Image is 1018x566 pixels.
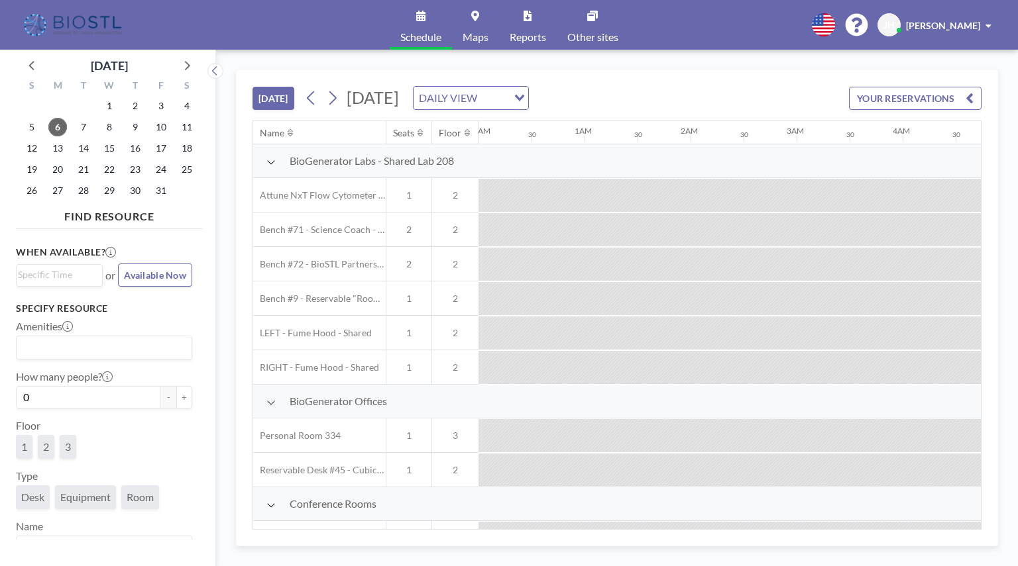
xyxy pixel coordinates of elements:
[432,430,479,442] span: 3
[16,205,203,223] h4: FIND RESOURCE
[148,78,174,95] div: F
[253,327,372,339] span: LEFT - Fume Hood - Shared
[528,130,536,139] div: 30
[253,361,379,373] span: RIGHT - Fume Hood - Shared
[893,126,910,136] div: 4AM
[124,269,186,281] span: Available Now
[126,139,144,158] span: Thursday, October 16, 2025
[432,258,479,270] span: 2
[74,118,93,136] span: Tuesday, October 7, 2025
[100,181,119,200] span: Wednesday, October 29, 2025
[846,130,854,139] div: 30
[386,361,431,373] span: 1
[43,440,49,453] span: 2
[634,130,642,139] div: 30
[386,327,431,339] span: 1
[16,419,40,432] label: Floor
[16,469,38,483] label: Type
[21,491,44,503] span: Desk
[48,118,67,136] span: Monday, October 6, 2025
[253,430,341,442] span: Personal Room 334
[463,32,488,42] span: Maps
[414,87,528,109] div: Search for option
[152,181,170,200] span: Friday, October 31, 2025
[18,339,184,356] input: Search for option
[740,130,748,139] div: 30
[60,491,111,503] span: Equipment
[178,118,196,136] span: Saturday, October 11, 2025
[71,78,97,95] div: T
[100,160,119,179] span: Wednesday, October 22, 2025
[100,118,119,136] span: Wednesday, October 8, 2025
[23,160,41,179] span: Sunday, October 19, 2025
[386,189,431,201] span: 1
[386,258,431,270] span: 2
[253,189,386,201] span: Attune NxT Flow Cytometer - Bench #25
[347,87,399,107] span: [DATE]
[386,464,431,476] span: 1
[122,78,148,95] div: T
[100,139,119,158] span: Wednesday, October 15, 2025
[432,464,479,476] span: 2
[432,327,479,339] span: 2
[253,293,386,305] span: Bench #9 - Reservable "RoomZilla" Bench
[152,97,170,115] span: Friday, October 3, 2025
[253,258,386,270] span: Bench #72 - BioSTL Partnerships & Apprenticeships Bench
[74,160,93,179] span: Tuesday, October 21, 2025
[386,293,431,305] span: 1
[16,320,73,333] label: Amenities
[23,181,41,200] span: Sunday, October 26, 2025
[952,130,960,139] div: 30
[432,189,479,201] span: 2
[21,12,127,38] img: organization-logo
[65,440,71,453] span: 3
[481,89,506,107] input: Search for option
[16,303,192,314] h3: Specify resource
[290,497,376,510] span: Conference Rooms
[883,19,895,31] span: JH
[174,78,199,95] div: S
[849,87,982,110] button: YOUR RESERVATIONS
[787,126,804,136] div: 3AM
[17,336,192,359] div: Search for option
[178,139,196,158] span: Saturday, October 18, 2025
[393,127,414,139] div: Seats
[400,32,441,42] span: Schedule
[19,78,45,95] div: S
[253,224,386,236] span: Bench #71 - Science Coach - BioSTL Bench
[17,536,192,559] div: Search for option
[160,386,176,408] button: -
[386,430,431,442] span: 1
[74,181,93,200] span: Tuesday, October 28, 2025
[74,139,93,158] span: Tuesday, October 14, 2025
[45,78,71,95] div: M
[432,361,479,373] span: 2
[17,265,102,285] div: Search for option
[178,97,196,115] span: Saturday, October 4, 2025
[510,32,546,42] span: Reports
[126,118,144,136] span: Thursday, October 9, 2025
[16,370,113,383] label: How many people?
[97,78,123,95] div: W
[290,154,454,167] span: BioGenerator Labs - Shared Lab 208
[18,267,95,282] input: Search for option
[152,139,170,158] span: Friday, October 17, 2025
[178,160,196,179] span: Saturday, October 25, 2025
[23,139,41,158] span: Sunday, October 12, 2025
[290,395,387,408] span: BioGenerator Offices
[681,126,698,136] div: 2AM
[91,56,128,75] div: [DATE]
[567,32,618,42] span: Other sites
[253,87,294,110] button: [DATE]
[260,127,284,139] div: Name
[126,160,144,179] span: Thursday, October 23, 2025
[176,386,192,408] button: +
[127,491,154,503] span: Room
[126,97,144,115] span: Thursday, October 2, 2025
[48,160,67,179] span: Monday, October 20, 2025
[906,20,980,31] span: [PERSON_NAME]
[18,539,184,556] input: Search for option
[432,293,479,305] span: 2
[118,263,192,287] button: Available Now
[152,118,170,136] span: Friday, October 10, 2025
